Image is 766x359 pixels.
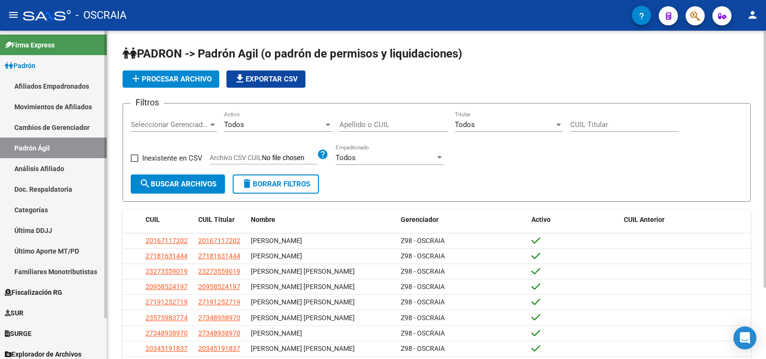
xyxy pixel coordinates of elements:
span: 27348938970 [146,329,188,337]
span: PADRON -> Padrón Agil (o padrón de permisos y liquidaciones) [123,47,462,60]
span: Activo [531,216,551,223]
span: 20345191837 [146,345,188,352]
datatable-header-cell: CUIL [142,209,194,230]
button: Procesar archivo [123,70,219,88]
span: Procesar archivo [130,75,212,83]
span: Inexistente en CSV [142,152,203,164]
span: Z98 - OSCRAIA [401,252,445,260]
span: Z98 - OSCRAIA [401,329,445,337]
span: 27191252719 [198,298,240,306]
input: Archivo CSV CUIL [262,154,317,162]
h3: Filtros [131,96,164,109]
span: 20958524197 [146,283,188,290]
span: 20345191837 [198,345,240,352]
span: 27181631444 [146,252,188,260]
span: 23273559019 [198,267,240,275]
span: Fiscalización RG [5,287,62,298]
span: Z98 - OSCRAIA [401,298,445,306]
span: 27191252719 [146,298,188,306]
span: CUIL Anterior [624,216,665,223]
span: CUIL [146,216,160,223]
datatable-header-cell: Nombre [247,209,397,230]
div: Open Intercom Messenger [733,326,756,349]
span: Archivo CSV CUIL [210,154,262,162]
span: Borrar Filtros [241,180,310,188]
span: Z98 - OSCRAIA [401,314,445,322]
span: Seleccionar Gerenciador [131,120,208,129]
span: [PERSON_NAME] [PERSON_NAME] [251,298,355,306]
span: Nombre [251,216,275,223]
datatable-header-cell: Gerenciador [397,209,528,230]
span: [PERSON_NAME] [PERSON_NAME] [251,345,355,352]
span: Z98 - OSCRAIA [401,267,445,275]
span: Z98 - OSCRAIA [401,237,445,244]
span: [PERSON_NAME] [PERSON_NAME] [251,283,355,290]
span: Todos [336,153,356,162]
span: - OSCRAIA [76,5,126,26]
span: SUR [5,308,23,318]
span: Z98 - OSCRAIA [401,283,445,290]
span: Gerenciador [401,216,439,223]
span: Exportar CSV [234,75,298,83]
mat-icon: menu [8,9,19,21]
span: 27348938970 [198,329,240,337]
span: Z98 - OSCRAIA [401,345,445,352]
mat-icon: file_download [234,73,246,84]
span: Todos [455,120,475,129]
span: Buscar Archivos [139,180,216,188]
mat-icon: help [317,149,328,160]
span: [PERSON_NAME] [PERSON_NAME] [251,267,355,275]
datatable-header-cell: CUIL Titular [194,209,247,230]
span: 20167117202 [198,237,240,244]
span: Todos [224,120,244,129]
span: [PERSON_NAME] [PERSON_NAME] [251,314,355,322]
span: SURGE [5,328,32,339]
span: [PERSON_NAME] [251,329,302,337]
button: Borrar Filtros [233,174,319,194]
span: 27348938970 [198,314,240,322]
span: 20958524197 [198,283,240,290]
span: CUIL Titular [198,216,235,223]
span: 20167117202 [146,237,188,244]
span: Firma Express [5,40,55,50]
mat-icon: person [747,9,758,21]
span: Padrón [5,60,35,71]
button: Buscar Archivos [131,174,225,194]
datatable-header-cell: CUIL Anterior [620,209,751,230]
mat-icon: search [139,178,151,189]
span: 23273559019 [146,267,188,275]
mat-icon: delete [241,178,253,189]
datatable-header-cell: Activo [528,209,620,230]
span: [PERSON_NAME] [251,252,302,260]
span: 27181631444 [198,252,240,260]
span: [PERSON_NAME] [251,237,302,244]
mat-icon: add [130,73,142,84]
button: Exportar CSV [226,70,305,88]
span: 23575983774 [146,314,188,322]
